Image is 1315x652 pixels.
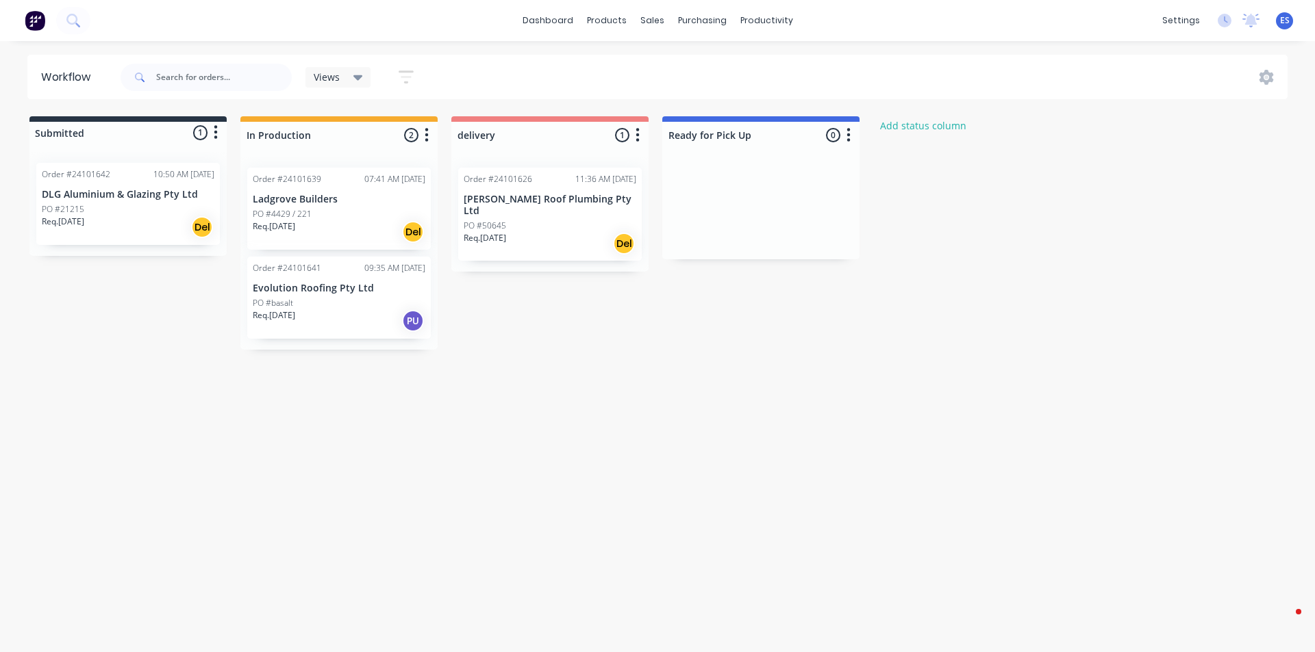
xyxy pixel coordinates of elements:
[734,10,800,31] div: productivity
[41,69,97,86] div: Workflow
[671,10,734,31] div: purchasing
[314,70,340,84] span: Views
[575,173,636,185] div: 11:36 AM [DATE]
[402,310,424,332] div: PU
[253,297,293,309] p: PO #basalt
[464,220,506,232] p: PO #50645
[253,262,321,274] div: Order #24101641
[253,173,321,185] div: Order #24101639
[156,64,292,91] input: Search for orders...
[580,10,634,31] div: products
[464,232,506,244] p: Req. [DATE]
[634,10,671,31] div: sales
[25,10,45,31] img: Factory
[42,168,110,181] div: Order #24101642
[42,203,84,216] p: PO #21215
[191,216,213,238] div: Del
[36,163,220,245] div: Order #2410164210:50 AM [DATE]DLG Aluminium & Glazing Pty LtdPO #21215Req.[DATE]Del
[873,116,974,135] button: Add status column
[1280,14,1290,27] span: ES
[1268,605,1301,638] iframe: Intercom live chat
[253,283,425,294] p: Evolution Roofing Pty Ltd
[364,262,425,274] div: 09:35 AM [DATE]
[464,194,636,217] p: [PERSON_NAME] Roof Plumbing Pty Ltd
[458,168,642,261] div: Order #2410162611:36 AM [DATE][PERSON_NAME] Roof Plumbing Pty LtdPO #50645Req.[DATE]Del
[253,309,295,322] p: Req. [DATE]
[247,257,431,339] div: Order #2410164109:35 AM [DATE]Evolution Roofing Pty LtdPO #basaltReq.[DATE]PU
[516,10,580,31] a: dashboard
[253,208,312,220] p: PO #4429 / 221
[613,233,635,255] div: Del
[42,216,84,228] p: Req. [DATE]
[1155,10,1207,31] div: settings
[364,173,425,185] div: 07:41 AM [DATE]
[253,220,295,233] p: Req. [DATE]
[247,168,431,250] div: Order #2410163907:41 AM [DATE]Ladgrove BuildersPO #4429 / 221Req.[DATE]Del
[253,194,425,205] p: Ladgrove Builders
[402,221,424,243] div: Del
[42,189,214,200] p: DLG Aluminium & Glazing Pty Ltd
[153,168,214,181] div: 10:50 AM [DATE]
[464,173,532,185] div: Order #24101626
